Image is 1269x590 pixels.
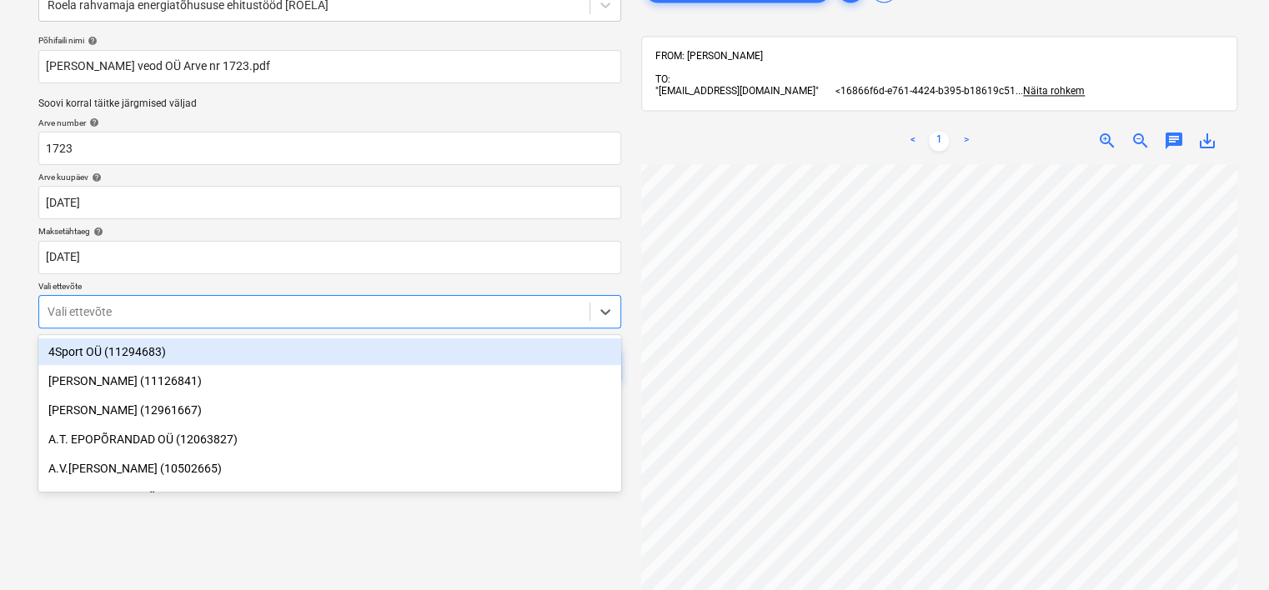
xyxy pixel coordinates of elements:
[86,117,99,127] span: help
[38,426,621,452] div: A.T. EPOPÕRANDAD OÜ (12063827)
[38,455,621,482] div: A.V.Haldus OÜ (10502665)
[38,455,621,482] div: A.V.[PERSON_NAME] (10502665)
[38,117,621,128] div: Arve number
[929,131,949,151] a: Page 1 is your current page
[38,281,621,295] p: Vali ettevõte
[38,484,621,511] div: [PERSON_NAME] OÜ (10520278)
[655,85,1016,97] span: "[EMAIL_ADDRESS][DOMAIN_NAME]" <16866f6d-e761-4424-b395-b18619c51
[88,172,102,182] span: help
[38,186,621,219] input: Arve kuupäeva pole määratud.
[1016,85,1085,97] span: ...
[655,73,670,85] span: TO:
[1197,131,1217,151] span: save_alt
[38,367,621,394] div: [PERSON_NAME] (11126841)
[84,36,98,46] span: help
[38,172,621,182] div: Arve kuupäev
[1023,85,1085,97] span: Näita rohkem
[38,484,621,511] div: A.V.S.K. OÜ (10520278)
[38,50,621,83] input: Põhifaili nimi
[1097,131,1117,151] span: zoom_in
[38,397,621,423] div: A.E.G Ehitus OÜ (12961667)
[956,131,976,151] a: Next page
[38,338,621,365] div: 4Sport OÜ (11294683)
[38,35,621,46] div: Põhifaili nimi
[38,226,621,237] div: Maksetähtaeg
[1131,131,1151,151] span: zoom_out
[38,132,621,165] input: Arve number
[90,227,103,237] span: help
[655,50,763,62] span: FROM: [PERSON_NAME]
[1164,131,1184,151] span: chat
[902,131,922,151] a: Previous page
[38,241,621,274] input: Tähtaega pole määratud
[38,397,621,423] div: [PERSON_NAME] (12961667)
[38,367,621,394] div: A-Kaabel OÜ (11126841)
[38,97,621,111] p: Soovi korral täitke järgmised väljad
